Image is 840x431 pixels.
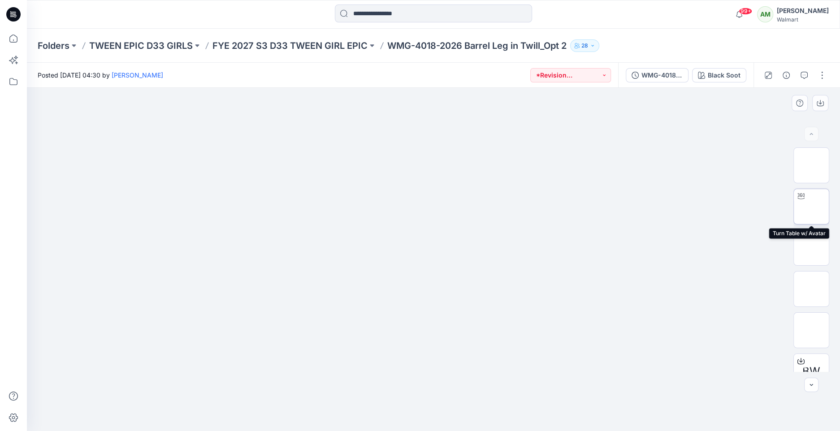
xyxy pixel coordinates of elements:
[89,39,193,52] a: TWEEN EPIC D33 GIRLS
[708,70,740,80] div: Black Soot
[779,68,793,82] button: Details
[38,70,163,80] span: Posted [DATE] 04:30 by
[570,39,599,52] button: 28
[38,39,69,52] a: Folders
[112,71,163,79] a: [PERSON_NAME]
[387,39,567,52] p: WMG-4018-2026 Barrel Leg in Twill_Opt 2
[212,39,368,52] a: FYE 2027 S3 D33 TWEEN GIRL EPIC
[692,68,746,82] button: Black Soot
[626,68,688,82] button: WMG-4018-2026_Rev2_Barrel Leg in Twill_Opt 2_Full Colorway
[802,363,820,379] span: BW
[641,70,683,80] div: WMG-4018-2026_Rev2_Barrel Leg in Twill_Opt 2_Full Colorway
[777,16,829,23] div: Walmart
[739,8,752,15] span: 99+
[581,41,588,51] p: 28
[757,6,773,22] div: AM
[777,5,829,16] div: [PERSON_NAME]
